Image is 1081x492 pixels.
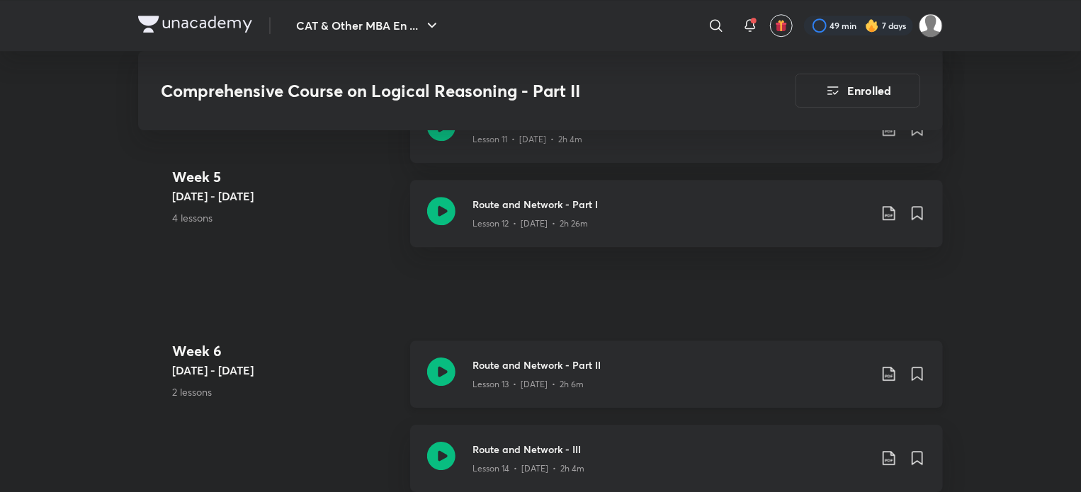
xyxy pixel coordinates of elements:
[172,210,399,225] p: 4 lessons
[138,16,252,36] a: Company Logo
[288,11,449,40] button: CAT & Other MBA En ...
[172,362,399,379] h5: [DATE] - [DATE]
[472,357,869,372] h3: Route and Network - Part II
[172,384,399,399] p: 2 lessons
[770,14,793,37] button: avatar
[472,378,584,391] p: Lesson 13 • [DATE] • 2h 6m
[865,18,879,33] img: streak
[172,166,399,188] h4: Week 5
[172,188,399,205] h5: [DATE] - [DATE]
[410,96,943,180] a: Arrangement - Part VLesson 11 • [DATE] • 2h 4m
[410,180,943,264] a: Route and Network - Part ILesson 12 • [DATE] • 2h 26m
[172,341,399,362] h4: Week 6
[775,19,788,32] img: avatar
[472,462,584,475] p: Lesson 14 • [DATE] • 2h 4m
[472,197,869,212] h3: Route and Network - Part I
[919,13,943,38] img: Aparna Dubey
[472,217,588,230] p: Lesson 12 • [DATE] • 2h 26m
[138,16,252,33] img: Company Logo
[161,81,715,101] h3: Comprehensive Course on Logical Reasoning - Part II
[410,341,943,425] a: Route and Network - Part IILesson 13 • [DATE] • 2h 6m
[796,74,920,108] button: Enrolled
[472,133,582,146] p: Lesson 11 • [DATE] • 2h 4m
[472,442,869,457] h3: Route and Network - III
